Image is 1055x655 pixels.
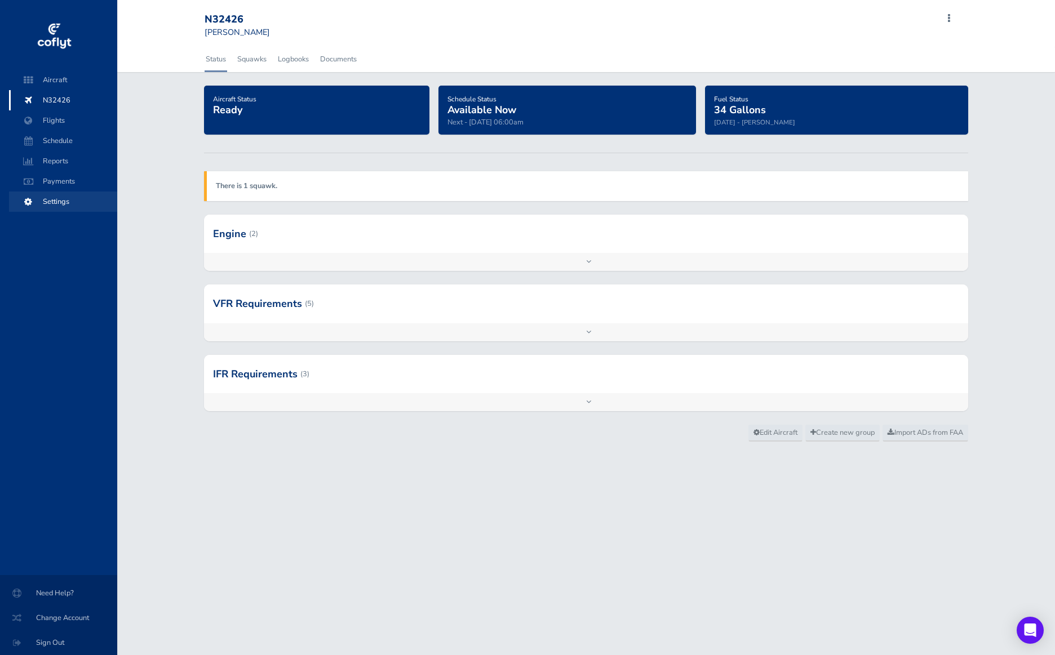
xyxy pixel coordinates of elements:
span: Need Help? [14,583,104,603]
span: Next - [DATE] 06:00am [447,117,524,127]
a: Edit Aircraft [748,425,803,442]
span: Aircraft [20,70,106,90]
div: Open Intercom Messenger [1017,617,1044,644]
div: N32426 [205,14,286,26]
a: Status [205,47,227,72]
span: Change Account [14,608,104,628]
span: Payments [20,171,106,191]
span: N32426 [20,90,106,110]
span: Flights [20,110,106,131]
span: Ready [213,103,242,117]
span: 34 Gallons [714,103,766,117]
span: Fuel Status [714,95,748,104]
span: Reports [20,151,106,171]
span: Schedule Status [447,95,497,104]
span: Available Now [447,103,516,117]
span: Create new group [810,427,875,438]
span: Aircraft Status [213,95,256,104]
span: Edit Aircraft [753,427,797,438]
span: Schedule [20,131,106,151]
img: coflyt logo [36,20,73,54]
span: Import ADs from FAA [888,427,963,438]
a: There is 1 squawk. [216,181,277,191]
a: Import ADs from FAA [883,425,968,442]
small: [DATE] - [PERSON_NAME] [714,118,795,127]
span: Settings [20,191,106,212]
a: Schedule StatusAvailable Now [447,91,516,117]
span: Sign Out [14,632,104,653]
a: Create new group [805,425,880,442]
a: Documents [319,47,358,72]
small: [PERSON_NAME] [205,26,270,38]
a: Logbooks [277,47,310,72]
a: Squawks [236,47,268,72]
